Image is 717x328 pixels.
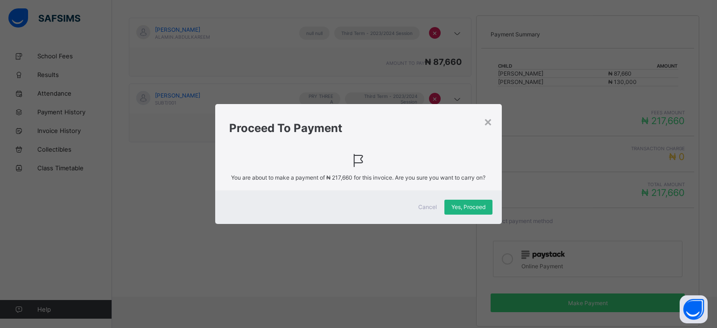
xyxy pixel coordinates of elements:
span: Cancel [418,203,437,210]
span: ₦ 217,660 [326,174,352,181]
span: Yes, Proceed [451,203,485,210]
h1: Proceed To Payment [229,121,488,135]
div: × [484,113,492,129]
button: Open asap [680,295,708,323]
span: You are about to make a payment of for this invoice. Are you sure you want to carry on? [229,174,488,181]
